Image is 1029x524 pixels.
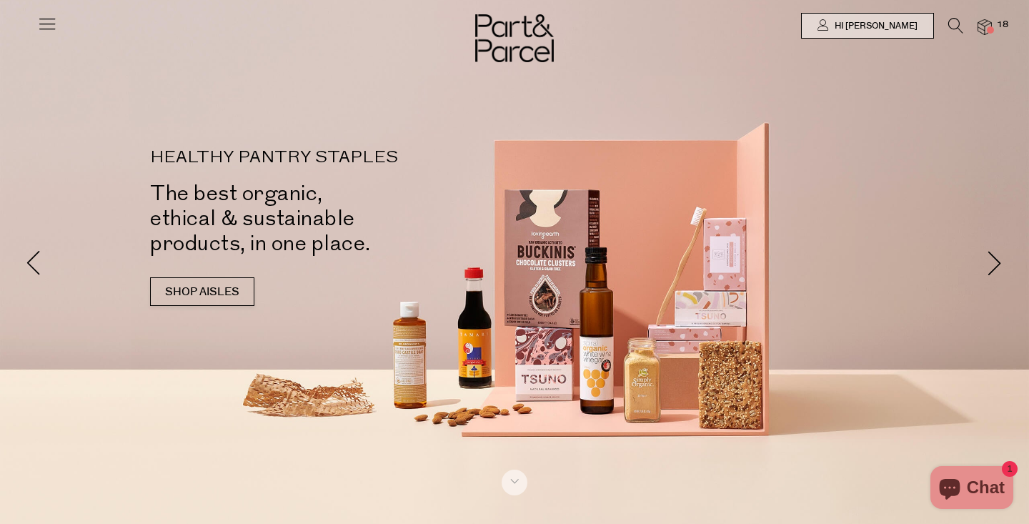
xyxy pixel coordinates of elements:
inbox-online-store-chat: Shopify online store chat [926,466,1018,513]
span: 18 [993,19,1012,31]
a: 18 [978,19,992,34]
a: SHOP AISLES [150,277,254,306]
a: Hi [PERSON_NAME] [801,13,934,39]
img: Part&Parcel [475,14,554,62]
span: Hi [PERSON_NAME] [831,20,918,32]
p: HEALTHY PANTRY STAPLES [150,149,536,167]
h2: The best organic, ethical & sustainable products, in one place. [150,181,536,256]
